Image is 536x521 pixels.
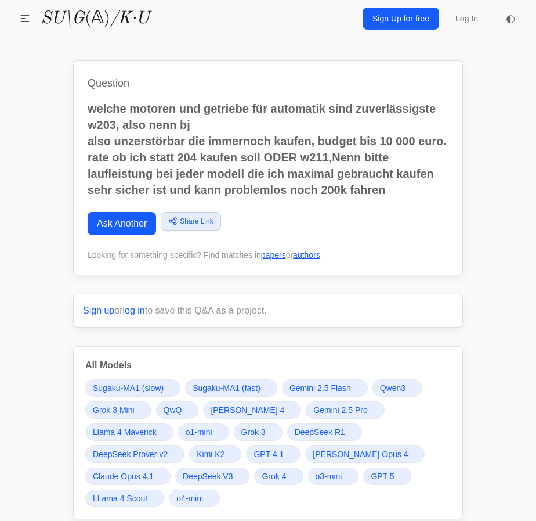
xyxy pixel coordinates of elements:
[93,382,164,394] span: Sugaku-MA1 (slow)
[156,401,199,419] a: QwQ
[176,493,203,504] span: o4-mini
[85,401,151,419] a: Grok 3 Mini
[123,306,145,315] a: log in
[93,404,135,416] span: Grok 3 Mini
[363,8,439,30] a: Sign Up for free
[295,426,345,438] span: DeepSeek R1
[110,10,149,27] i: /K·U
[186,426,212,438] span: o1-mini
[189,445,241,463] a: Kimi K2
[203,401,301,419] a: [PERSON_NAME] 4
[93,493,147,504] span: LLama 4 Scout
[93,470,154,482] span: Claude Opus 4.1
[88,249,448,261] div: Looking for something specific? Find matches in or .
[308,468,359,485] a: o3-mini
[169,490,220,507] a: o4-mini
[371,470,394,482] span: GPT 5
[261,250,286,260] a: papers
[448,8,485,29] a: Log In
[262,470,286,482] span: Grok 4
[306,401,384,419] a: Gemini 2.5 Pro
[85,490,164,507] a: LLama 4 Scout
[185,379,277,397] a: Sugaku-MA1 (fast)
[88,100,448,198] p: welche motoren und getriebe für automatik sind zuverlässigste w203, also nenn bj also unzerstörba...
[234,423,283,441] a: Grok 3
[41,8,149,29] a: SU\G(𝔸)/K·U
[85,445,184,463] a: DeepSeek Prover v2
[85,468,171,485] a: Claude Opus 4.1
[83,306,114,315] a: Sign up
[253,448,284,460] span: GPT 4.1
[282,379,368,397] a: Gemini 2.5 Flash
[380,382,405,394] span: Qwen3
[88,75,448,91] h1: Question
[313,448,408,460] span: [PERSON_NAME] Opus 4
[85,423,173,441] a: Llama 4 Maverick
[85,358,451,372] h3: All Models
[506,13,515,24] span: ◐
[254,468,303,485] a: Grok 4
[287,423,362,441] a: DeepSeek R1
[305,445,425,463] a: [PERSON_NAME] Opus 4
[178,423,229,441] a: o1-mini
[372,379,422,397] a: Qwen3
[175,468,249,485] a: DeepSeek V3
[499,7,522,30] button: ◐
[180,216,213,227] span: Share Link
[197,448,224,460] span: Kimi K2
[164,404,182,416] span: QwQ
[83,304,453,318] p: or to save this Q&A as a project.
[316,470,342,482] span: o3-mini
[293,250,320,260] a: authors
[211,404,284,416] span: [PERSON_NAME] 4
[41,10,85,27] i: SU\G
[363,468,411,485] a: GPT 5
[246,445,300,463] a: GPT 4.1
[193,382,260,394] span: Sugaku-MA1 (fast)
[93,426,157,438] span: Llama 4 Maverick
[85,379,180,397] a: Sugaku-MA1 (slow)
[93,448,168,460] span: DeepSeek Prover v2
[241,426,266,438] span: Grok 3
[289,382,351,394] span: Gemini 2.5 Flash
[183,470,233,482] span: DeepSeek V3
[88,212,156,235] a: Ask Another
[313,404,367,416] span: Gemini 2.5 Pro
